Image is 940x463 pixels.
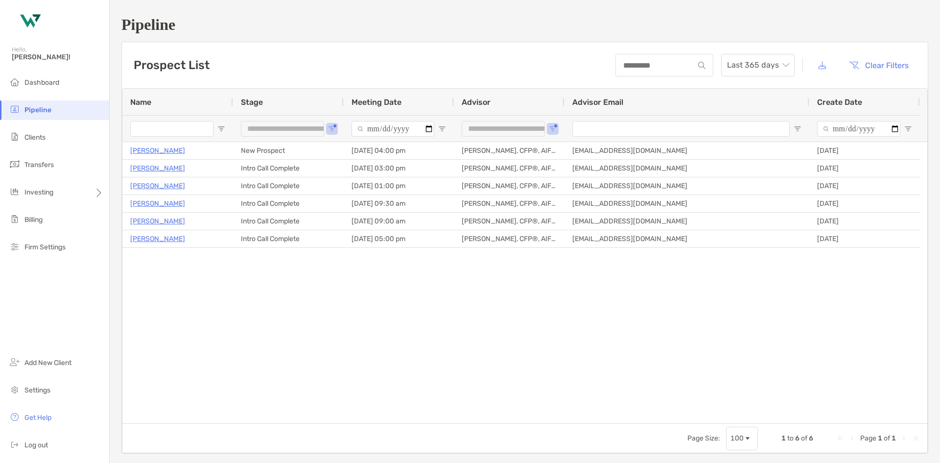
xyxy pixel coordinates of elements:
img: dashboard icon [9,76,21,88]
span: Clients [24,133,46,142]
input: Meeting Date Filter Input [352,121,434,137]
span: Name [130,97,151,107]
div: Unqualified [232,371,341,389]
div: [EMAIL_ADDRESS][DOMAIN_NAME] [559,371,803,389]
span: 1 [781,434,786,442]
img: get-help icon [9,411,21,423]
div: [PERSON_NAME], CFP®, AIF®, CRPC [454,213,564,230]
div: [PERSON_NAME], CFP®, AIF®, CPFA [449,266,559,283]
a: [PERSON_NAME] [130,197,185,210]
a: [PERSON_NAME] [130,303,185,316]
span: [PERSON_NAME]! [12,53,103,61]
a: [PERSON_NAME] [130,374,185,386]
div: Intro Call Complete [233,160,344,177]
img: firm-settings icon [9,241,21,252]
img: investing icon [9,186,21,197]
a: [PERSON_NAME] [130,180,185,192]
div: Intro Call Complete [233,230,344,247]
div: [DATE] [809,142,920,159]
span: Pipeline [24,106,51,114]
span: Advisor [462,97,491,107]
span: Meeting Date [352,97,401,107]
span: Investing [24,188,53,196]
div: [PERSON_NAME], CFP®, AIF®, CRPC [454,177,564,195]
span: Page [860,434,876,442]
span: Add New Client [24,359,71,367]
a: [PERSON_NAME] [130,162,185,174]
div: [DATE] 05:00 pm [344,230,454,247]
a: [PERSON_NAME] [130,321,185,333]
div: [PERSON_NAME], CFP®, AIF®, CRPC [454,195,564,212]
a: [PERSON_NAME] [130,268,185,280]
div: [EMAIL_ADDRESS][DOMAIN_NAME] [559,283,803,300]
div: 100 [730,434,744,442]
button: Open Filter Menu [328,125,336,133]
button: Open Filter Menu [217,125,225,133]
div: New Prospect [232,283,341,300]
button: Open Filter Menu [438,125,446,133]
div: Last Page [912,435,919,442]
div: New Prospect [233,142,344,159]
span: Create Date [817,97,862,107]
button: Open Filter Menu [904,125,912,133]
img: billing icon [9,213,21,225]
span: Advisor Email [572,97,623,107]
div: [EMAIL_ADDRESS][DOMAIN_NAME] [564,230,809,247]
div: Page Size: [687,434,720,442]
div: [DATE] [803,318,913,336]
button: Open Filter Menu [549,125,557,133]
div: [EMAIL_ADDRESS][DOMAIN_NAME] [559,266,803,283]
div: [DATE] [809,160,920,177]
div: [DATE] 09:00 am [344,213,454,230]
span: 1 [878,434,882,442]
h1: Pipeline [121,16,928,34]
a: [PERSON_NAME] [130,145,185,157]
div: [PERSON_NAME], CFP®, AIF®, CPFA [449,318,559,336]
div: [PERSON_NAME], CFP®, AIF®, CRPC [454,230,564,247]
input: Advisor Email Filter Input [572,121,790,137]
span: to [787,434,794,442]
div: Intro Call Complete [232,318,341,336]
a: [PERSON_NAME] [130,286,185,298]
a: [PERSON_NAME] [130,250,185,263]
img: Zoe Logo [12,4,47,39]
div: [DATE] [809,177,920,195]
div: Intro Call Complete [233,195,344,212]
div: [PERSON_NAME], CFP®, AIF®, CPFA [449,248,559,265]
div: [PERSON_NAME], CFP®, AIF®, CPFA [449,301,559,318]
div: Next Page [900,435,908,442]
div: [DATE] [809,195,920,212]
img: transfers icon [9,158,21,170]
p: [PERSON_NAME] [130,215,185,227]
div: [EMAIL_ADDRESS][DOMAIN_NAME] [559,318,803,336]
div: [DATE] [803,248,913,265]
div: [DATE] [809,230,920,247]
span: Firm Settings [24,243,66,251]
div: Intro Call Complete [232,248,341,265]
div: Unqualified [232,301,341,318]
div: [DATE] 09:30 am [341,371,449,389]
div: [EMAIL_ADDRESS][DOMAIN_NAME] [559,301,803,318]
div: [DATE] 12:00 am [341,318,449,336]
span: Dashboard [24,78,59,87]
div: [DATE] [803,301,913,318]
div: First Page [837,435,845,442]
div: [PERSON_NAME], CFP®, AIF®, CRPC [454,160,564,177]
span: Log out [24,441,48,449]
div: [EMAIL_ADDRESS][DOMAIN_NAME] [564,142,809,159]
div: Intro Call Complete [233,177,344,195]
div: [EMAIL_ADDRESS][DOMAIN_NAME] [564,160,809,177]
div: [PERSON_NAME], CFP®, AIF®, CPFA [449,283,559,300]
div: [DATE] 01:00 pm [341,266,449,283]
img: settings icon [9,384,21,395]
span: Transfers [24,161,54,169]
div: Unqualified [232,266,341,283]
img: clients icon [9,131,21,143]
